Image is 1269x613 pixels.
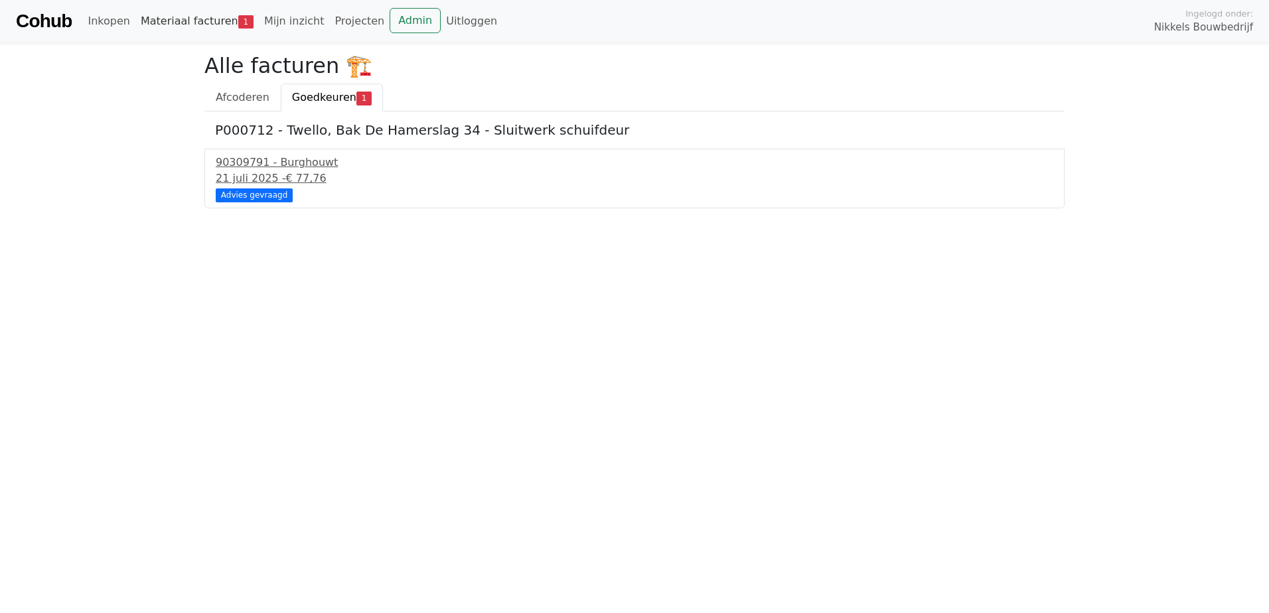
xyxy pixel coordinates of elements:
a: 90309791 - Burghouwt21 juli 2025 -€ 77,76 Advies gevraagd [216,155,1053,200]
span: Goedkeuren [292,91,356,103]
a: Mijn inzicht [259,8,330,34]
span: Ingelogd onder: [1185,7,1253,20]
span: 1 [356,92,372,105]
h5: P000712 - Twello, Bak De Hamerslag 34 - Sluitwerk schuifdeur [215,122,1054,138]
a: Projecten [329,8,390,34]
span: 1 [238,15,254,29]
a: Inkopen [82,8,135,34]
a: Uitloggen [441,8,502,34]
a: Cohub [16,5,72,37]
div: Advies gevraagd [216,188,293,202]
span: € 77,76 [286,172,327,184]
a: Goedkeuren1 [281,84,383,111]
a: Materiaal facturen1 [135,8,259,34]
h2: Alle facturen 🏗️ [204,53,1065,78]
div: 90309791 - Burghouwt [216,155,1053,170]
div: 21 juli 2025 - [216,170,1053,186]
a: Afcoderen [204,84,281,111]
span: Nikkels Bouwbedrijf [1154,20,1253,35]
span: Afcoderen [216,91,269,103]
a: Admin [390,8,441,33]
